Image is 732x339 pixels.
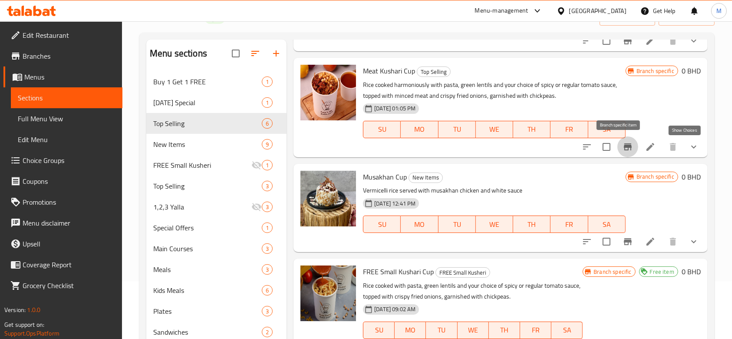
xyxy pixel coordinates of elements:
span: MO [398,324,422,336]
button: show more [683,30,704,51]
span: Select to update [597,233,616,251]
a: Edit menu item [645,236,656,247]
button: FR [520,322,551,339]
div: FREE Small Kusheri [435,267,490,278]
div: Top Selling [153,181,262,191]
span: TH [517,218,547,231]
button: delete [663,231,683,252]
span: FR [554,123,584,136]
button: Branch-specific-item [617,30,638,51]
svg: Show Choices [689,36,699,46]
button: WE [476,121,513,138]
span: 1 [262,78,272,86]
span: Main Courses [153,243,262,254]
span: 1 [262,161,272,169]
button: FR [551,216,588,233]
a: Coverage Report [3,254,122,275]
button: FR [551,121,588,138]
span: Meals [153,264,262,275]
div: Special Offers1 [146,217,287,238]
button: SU [363,121,401,138]
button: TU [439,216,476,233]
span: 6 [262,286,272,295]
span: Special Offers [153,223,262,233]
h2: Menu sections [150,47,207,60]
span: Coupons [23,176,115,186]
span: Edit Restaurant [23,30,115,40]
div: items [262,97,273,108]
span: TH [492,324,517,336]
button: Add section [266,43,287,64]
span: [DATE] 01:05 PM [371,104,419,113]
span: 9 [262,140,272,149]
span: Menus [24,72,115,82]
span: SA [555,324,579,336]
h6: 0 BHD [682,266,701,278]
p: Rice cooked harmoniously with pasta, green lentils and your choice of spicy or regular tomato sau... [363,80,625,101]
span: Top Selling [417,67,450,77]
span: WE [479,218,510,231]
div: Menu-management [475,6,528,16]
a: Edit menu item [645,142,656,152]
button: SA [588,121,626,138]
span: New Items [153,139,262,150]
span: Top Selling [153,118,262,129]
span: 6 [262,120,272,128]
span: TH [517,123,547,136]
button: SU [363,216,401,233]
span: 1.0.0 [27,304,40,316]
h6: 0 BHD [682,65,701,77]
span: TU [429,324,454,336]
span: 3 [262,182,272,190]
div: items [262,76,273,87]
div: items [262,223,273,233]
span: Branch specific [633,173,678,181]
span: SU [367,123,397,136]
span: Free item [646,268,678,276]
a: Choice Groups [3,150,122,171]
img: Musakhan Cup [300,171,356,226]
span: export [666,12,708,23]
span: import [607,12,648,23]
svg: Show Choices [689,236,699,247]
span: 3 [262,245,272,253]
div: Buy 1 Get 1 FREE [153,76,262,87]
div: items [262,306,273,316]
span: SA [592,123,622,136]
div: [DATE] Special1 [146,92,287,113]
button: TU [426,322,457,339]
button: Branch-specific-item [617,136,638,157]
div: Top Selling [417,66,451,77]
span: Version: [4,304,26,316]
div: Plates3 [146,301,287,322]
span: Upsell [23,239,115,249]
span: Get support on: [4,319,44,330]
a: Menu disclaimer [3,213,122,233]
button: MO [401,121,438,138]
div: items [262,139,273,150]
a: Full Menu View [11,108,122,129]
span: WE [461,324,485,336]
div: items [262,160,273,170]
span: Branch specific [590,268,635,276]
span: Plates [153,306,262,316]
div: Sandwiches [153,327,262,337]
button: WE [476,216,513,233]
button: WE [458,322,489,339]
span: FR [554,218,584,231]
span: SA [592,218,622,231]
a: Upsell [3,233,122,254]
button: MO [401,216,438,233]
button: SA [551,322,583,339]
span: Kids Meals [153,285,262,296]
div: items [262,181,273,191]
span: Select to update [597,32,616,50]
span: Choice Groups [23,155,115,166]
div: Kids Meals6 [146,280,287,301]
button: show more [683,231,704,252]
